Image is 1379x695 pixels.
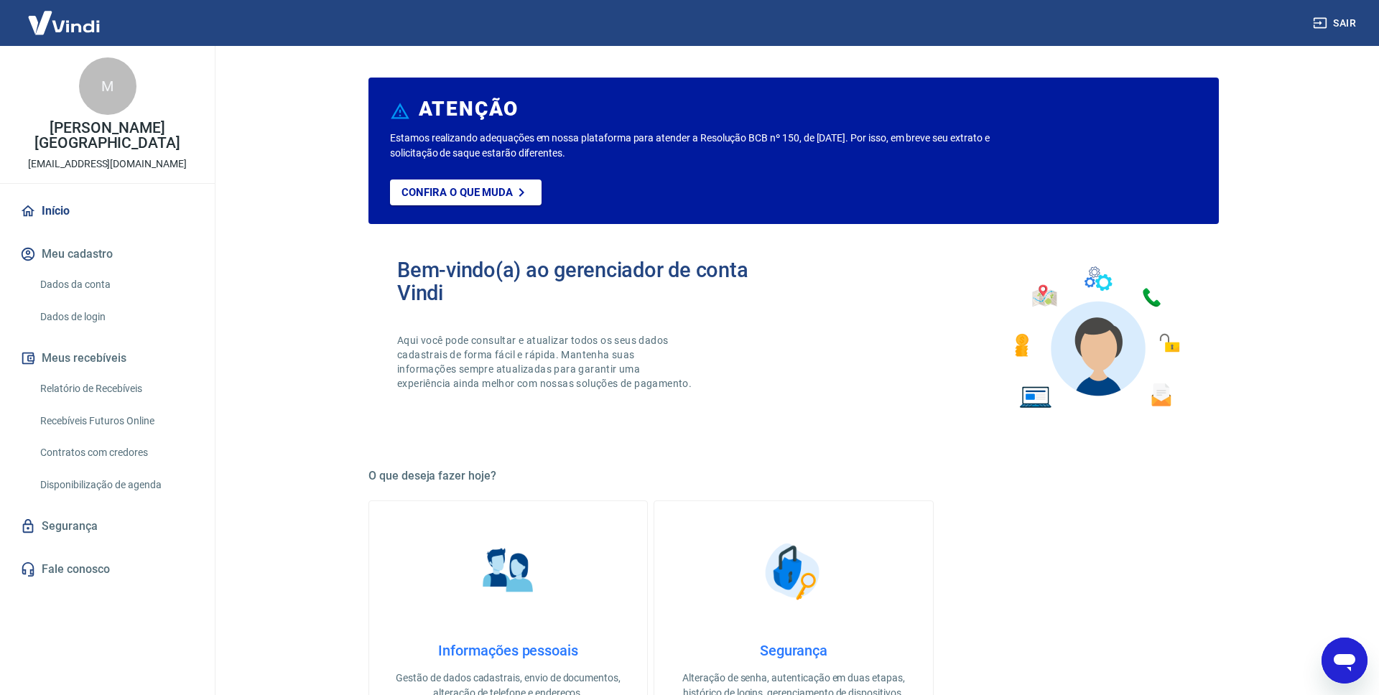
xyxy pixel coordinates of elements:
[34,406,198,436] a: Recebíveis Futuros Online
[17,342,198,374] button: Meus recebíveis
[368,469,1219,483] h5: O que deseja fazer hoje?
[677,642,909,659] h4: Segurança
[34,374,198,404] a: Relatório de Recebíveis
[419,102,519,116] h6: ATENÇÃO
[34,302,198,332] a: Dados de login
[1310,10,1362,37] button: Sair
[28,157,187,172] p: [EMAIL_ADDRESS][DOMAIN_NAME]
[397,258,794,304] h2: Bem-vindo(a) ao gerenciador de conta Vindi
[17,238,198,270] button: Meu cadastro
[17,1,111,45] img: Vindi
[17,195,198,227] a: Início
[79,57,136,115] div: M
[11,121,203,151] p: [PERSON_NAME][GEOGRAPHIC_DATA]
[34,438,198,467] a: Contratos com credores
[390,179,542,205] a: Confira o que muda
[473,536,544,607] img: Informações pessoais
[1002,258,1190,417] img: Imagem de um avatar masculino com diversos icones exemplificando as funcionalidades do gerenciado...
[397,333,695,391] p: Aqui você pode consultar e atualizar todos os seus dados cadastrais de forma fácil e rápida. Mant...
[392,642,624,659] h4: Informações pessoais
[390,131,1036,161] p: Estamos realizando adequações em nossa plataforma para atender a Resolução BCB nº 150, de [DATE]....
[17,510,198,542] a: Segurança
[401,186,513,199] p: Confira o que muda
[1322,638,1368,684] iframe: Botão para abrir a janela de mensagens
[34,470,198,500] a: Disponibilização de agenda
[17,554,198,585] a: Fale conosco
[34,270,198,299] a: Dados da conta
[758,536,830,607] img: Segurança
